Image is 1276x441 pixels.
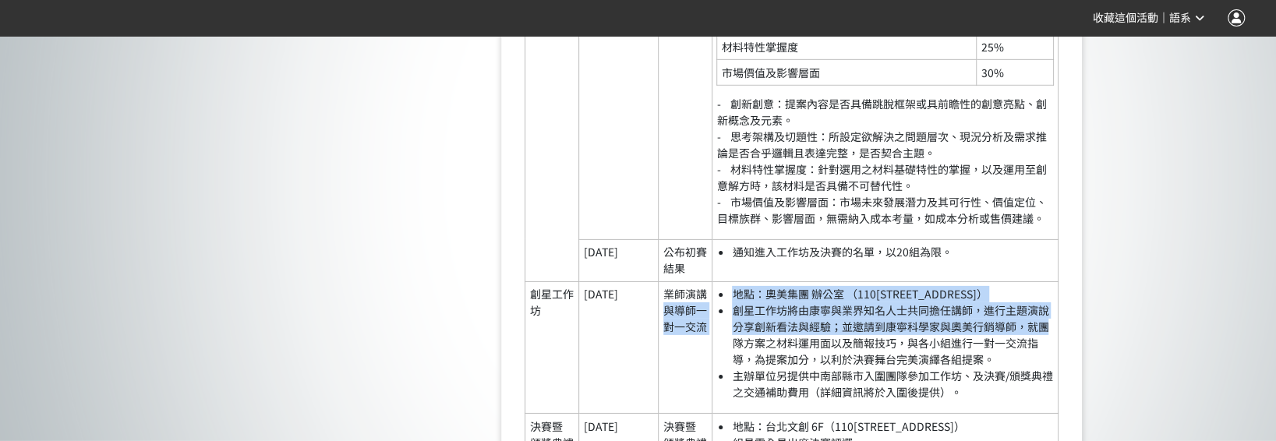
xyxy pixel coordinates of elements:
td: [DATE] [578,239,659,281]
td: 創星工作坊 [525,281,578,413]
td: [DATE] [578,281,659,413]
p: - 創新創意：提案內容是否具備跳脫框架或具前瞻性的創意亮點、創新概念及元素。 - 思考架構及切題性：所設定欲解決之問題層次、現況分析及需求推論是否合乎邏輯且表達完整，是否契合主題。 - 材料特性... [716,96,1053,227]
td: 25% [976,34,1053,60]
span: 收藏這個活動 [1093,12,1158,24]
span: 語系 [1169,12,1191,24]
td: 業師演講與導師一對一交流 [659,281,712,413]
li: 地點：奧美集團 辦公室 （110[STREET_ADDRESS]） [732,286,1053,302]
span: ｜ [1158,10,1169,26]
li: 創星工作坊將由康寧與業界知名人士共同擔任講師，進行主題演說分享創新看法與經驗；並邀請到康寧科學家與奧美行銷導師，就團隊方案之材料運用面以及簡報技巧，與各小組進行一對一交流指導，為提案加分，以利於... [732,302,1053,368]
td: 市場價值及影響層面 [717,60,976,86]
li: 主辦單位另提供中南部縣市入圍團隊參加工作坊、及決賽/頒獎典禮之交通補助費用（詳細資訊將於入圍後提供）。 [732,368,1053,400]
td: 材料特性掌握度 [717,34,976,60]
li: 通知進入工作坊及決賽的名單，以20組為限。 [732,244,1053,260]
td: 公布初賽結果 [659,239,712,281]
li: 地點：台北文創 6F（110[STREET_ADDRESS]） [732,418,1053,435]
td: 30% [976,60,1053,86]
